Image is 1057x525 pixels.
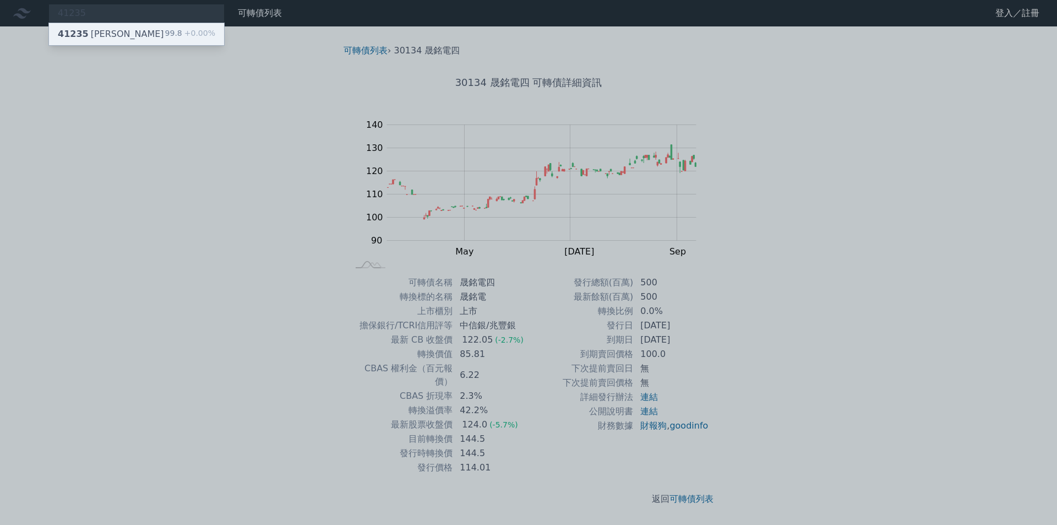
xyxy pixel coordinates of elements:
[1002,472,1057,525] div: 聊天小工具
[182,29,215,37] span: +0.00%
[1002,472,1057,525] iframe: Chat Widget
[49,23,224,45] a: 41235[PERSON_NAME] 99.8+0.00%
[58,29,89,39] span: 41235
[58,28,164,41] div: [PERSON_NAME]
[165,28,215,41] div: 99.8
